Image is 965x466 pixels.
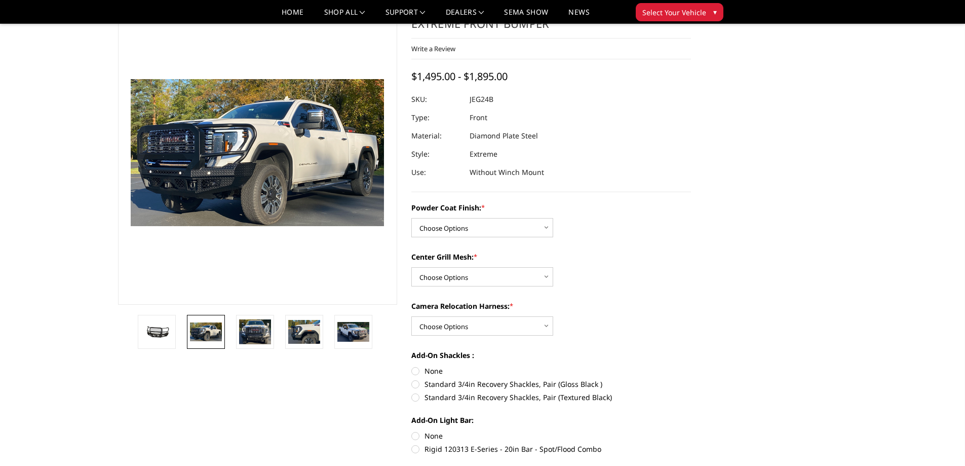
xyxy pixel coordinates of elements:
[636,3,723,21] button: Select Your Vehicle
[568,9,589,23] a: News
[385,9,426,23] a: Support
[411,431,691,441] label: None
[411,109,462,127] dt: Type:
[239,319,271,345] img: 2024-2026 GMC 2500-3500 - FT Series - Extreme Front Bumper
[411,44,455,53] a: Write a Review
[324,9,365,23] a: shop all
[470,145,497,163] dd: Extreme
[411,366,691,376] label: None
[446,9,484,23] a: Dealers
[411,202,691,213] label: Powder Coat Finish:
[411,379,691,389] label: Standard 3/4in Recovery Shackles, Pair (Gloss Black )
[470,127,538,145] dd: Diamond Plate Steel
[411,69,508,83] span: $1,495.00 - $1,895.00
[504,9,548,23] a: SEMA Show
[914,417,965,466] iframe: Chat Widget
[713,7,717,17] span: ▾
[411,252,691,262] label: Center Grill Mesh:
[411,301,691,311] label: Camera Relocation Harness:
[411,163,462,182] dt: Use:
[190,322,222,341] img: 2024-2026 GMC 2500-3500 - FT Series - Extreme Front Bumper
[411,392,691,403] label: Standard 3/4in Recovery Shackles, Pair (Textured Black)
[411,127,462,145] dt: Material:
[411,90,462,109] dt: SKU:
[470,163,544,182] dd: Without Winch Mount
[141,325,173,339] img: 2024-2026 GMC 2500-3500 - FT Series - Extreme Front Bumper
[470,90,493,109] dd: JEG24B
[288,320,320,343] img: 2024-2026 GMC 2500-3500 - FT Series - Extreme Front Bumper
[337,322,369,341] img: 2024-2026 GMC 2500-3500 - FT Series - Extreme Front Bumper
[282,9,303,23] a: Home
[411,444,691,454] label: Rigid 120313 E-Series - 20in Bar - Spot/Flood Combo
[470,109,487,127] dd: Front
[411,145,462,163] dt: Style:
[411,350,691,361] label: Add-On Shackles :
[118,1,398,305] a: 2024-2026 GMC 2500-3500 - FT Series - Extreme Front Bumper
[411,415,691,425] label: Add-On Light Bar:
[642,7,706,18] span: Select Your Vehicle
